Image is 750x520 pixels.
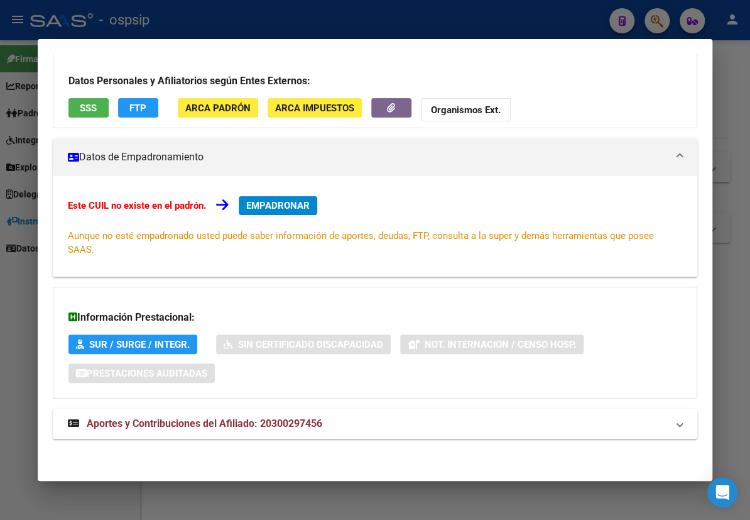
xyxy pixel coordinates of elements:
h3: Información Prestacional: [68,310,682,325]
div: Open Intercom Messenger [707,477,737,507]
span: ARCA Padrón [185,102,251,114]
button: EMPADRONAR [239,196,317,215]
span: Not. Internacion / Censo Hosp. [425,339,576,350]
button: ARCA Padrón [178,98,258,118]
span: Prestaciones Auditadas [87,368,207,379]
h3: Datos Personales y Afiliatorios según Entes Externos: [68,74,682,89]
mat-expansion-panel-header: Datos de Empadronamiento [53,138,698,176]
span: Aunque no esté empadronado usted puede saber información de aportes, deudas, FTP, consulta a la s... [68,230,654,255]
span: SSS [80,102,97,114]
span: Aportes y Contribuciones del Afiliado: 20300297456 [87,418,322,429]
mat-panel-title: Datos de Empadronamiento [68,150,668,165]
strong: Este CUIL no existe en el padrón. [68,200,206,211]
div: Datos de Empadronamiento [53,176,698,277]
span: Sin Certificado Discapacidad [238,339,383,350]
span: FTP [129,102,146,114]
strong: Organismos Ext. [431,104,501,116]
button: Organismos Ext. [421,98,511,121]
button: SUR / SURGE / INTEGR. [68,335,197,354]
button: Not. Internacion / Censo Hosp. [400,335,584,354]
button: FTP [118,98,158,118]
span: ARCA Impuestos [275,102,354,114]
button: Sin Certificado Discapacidad [216,335,391,354]
button: SSS [68,98,109,118]
button: ARCA Impuestos [268,98,362,118]
mat-expansion-panel-header: Aportes y Contribuciones del Afiliado: 20300297456 [53,409,698,439]
span: EMPADRONAR [246,200,310,211]
span: SUR / SURGE / INTEGR. [89,339,190,350]
button: Prestaciones Auditadas [68,363,215,383]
